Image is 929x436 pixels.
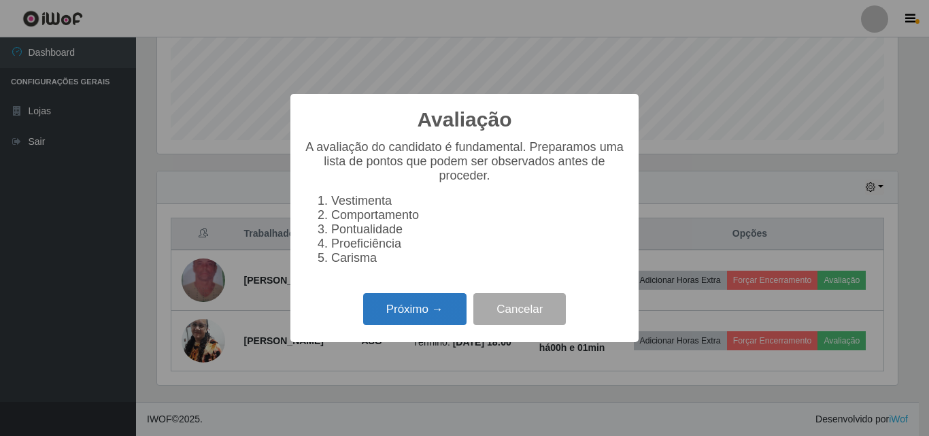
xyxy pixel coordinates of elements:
button: Cancelar [473,293,566,325]
h2: Avaliação [418,107,512,132]
li: Pontualidade [331,222,625,237]
button: Próximo → [363,293,467,325]
li: Proeficiência [331,237,625,251]
p: A avaliação do candidato é fundamental. Preparamos uma lista de pontos que podem ser observados a... [304,140,625,183]
li: Vestimenta [331,194,625,208]
li: Carisma [331,251,625,265]
li: Comportamento [331,208,625,222]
